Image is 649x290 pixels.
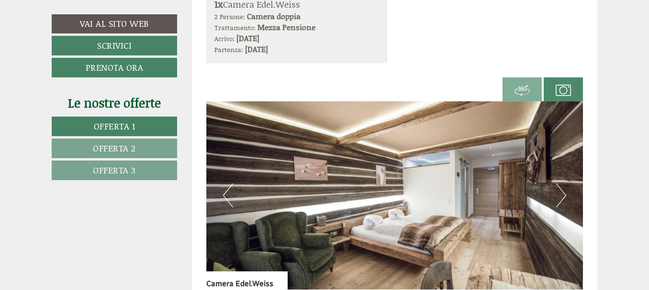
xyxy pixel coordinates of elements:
[214,11,245,21] small: 2 Persone:
[556,83,571,98] img: camera.svg
[206,271,288,290] div: Camera Edel.Weiss
[245,43,268,54] b: [DATE]
[206,101,583,290] img: image
[556,183,566,207] button: Next
[52,36,177,55] a: Scrivici
[257,21,315,32] b: Mezza Pensione
[247,11,301,21] b: Camera doppia
[214,33,235,43] small: Arrivo:
[94,120,135,132] span: Offerta 1
[223,183,233,207] button: Previous
[52,58,177,77] a: Prenota ora
[214,44,243,54] small: Partenza:
[515,83,530,98] img: 360-grad.svg
[214,22,256,32] small: Trattamento:
[52,94,177,112] div: Le nostre offerte
[93,142,136,154] span: Offerta 2
[93,164,136,176] span: Offerta 3
[52,14,177,33] a: Vai al sito web
[236,32,259,43] b: [DATE]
